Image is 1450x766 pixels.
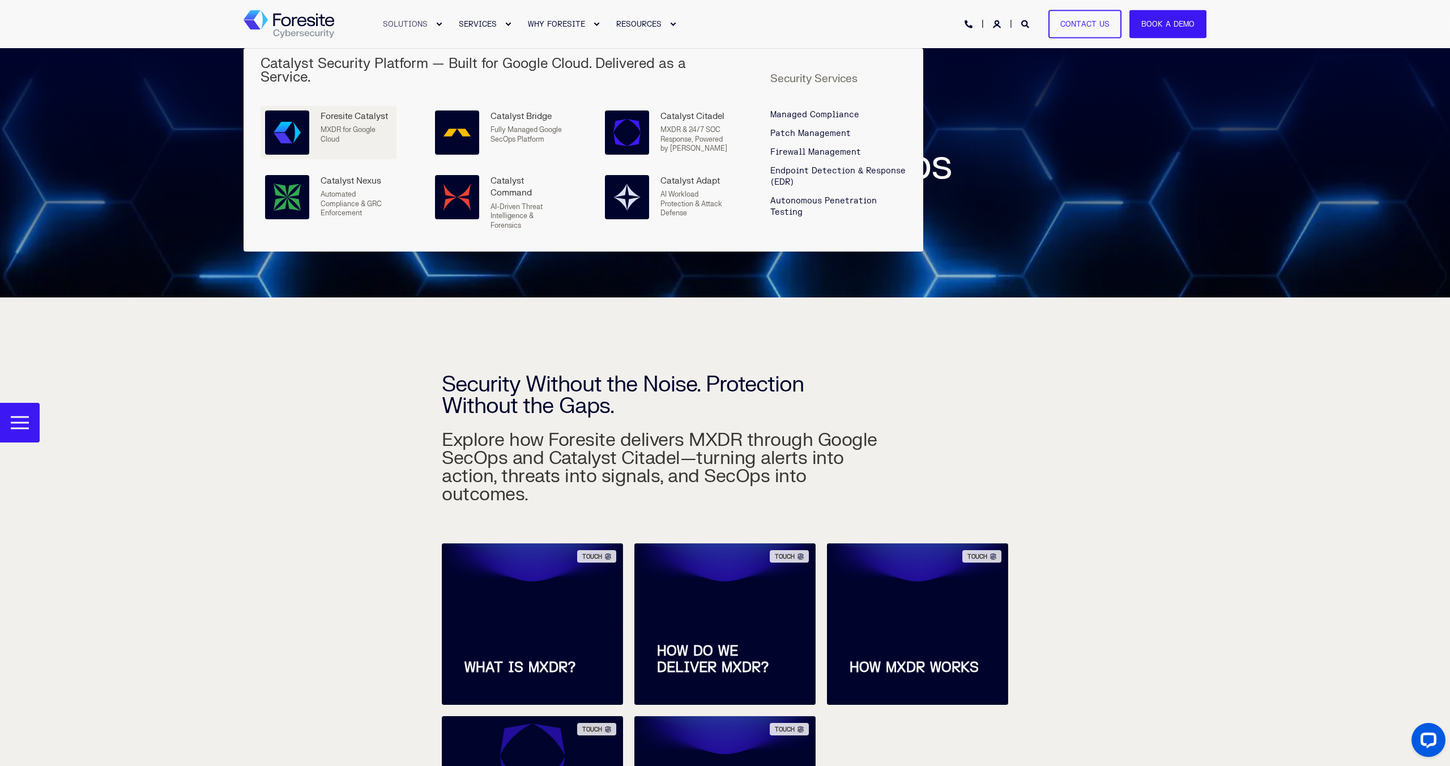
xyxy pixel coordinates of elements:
div: TOUCH [962,550,1001,563]
span: RESOURCES [616,19,662,28]
p: Automated Compliance & GRC Enforcement [321,190,392,218]
div: Catalyst Nexus [321,175,392,187]
a: Catalyst Command Catalyst CommandAI-Driven Threat Intelligence & Forensics [430,171,566,235]
a: Catalyst Nexus, Powered by Security Command Center Enterprise Catalyst NexusAutomated Compliance ... [261,171,396,224]
span: MXDR & 24/7 SOC Response, Powered by [PERSON_NAME] [660,125,727,153]
p: AI Workload Protection & Attack Defense [660,190,732,218]
span: SOLUTIONS [383,19,428,28]
div: Expand WHY FORESITE [593,21,600,28]
div: Catalyst Bridge [491,110,562,122]
h2: Security Without the Noise. Protection Without the Gaps. [442,295,821,417]
div: Catalyst Citadel [660,110,732,122]
span: Firewall Management [770,147,861,157]
div: TOUCH [770,550,809,563]
a: Catalyst Adapt, Powered by Model Armor Catalyst AdaptAI Workload Protection & Attack Defense [600,171,736,224]
span: WHY FORESITE [528,19,585,28]
div: TOUCH [577,723,616,735]
span: Autonomous Penetration Testing [770,196,877,217]
div: Catalyst Command [491,175,562,199]
iframe: LiveChat chat widget [1402,718,1450,766]
a: Catalyst Bridge Catalyst BridgeFully Managed Google SecOps Platform [430,106,566,159]
span: Endpoint Detection & Response (EDR) [770,166,906,187]
img: Catalyst Nexus, Powered by Security Command Center Enterprise [274,184,301,211]
span: MXDR for Google Cloud [321,125,376,144]
img: Catalyst Citadel, Powered by Google SecOps [613,119,641,146]
img: Foresite logo, a hexagon shape of blues with a directional arrow to the right hand side, and the ... [244,10,334,39]
h3: Explore how Foresite delivers MXDR through Google SecOps and Catalyst Citadel—turning alerts into... [442,352,895,504]
img: Catalyst Command [443,184,471,211]
h5: Security Services [770,74,906,84]
div: Expand RESOURCES [669,21,676,28]
div: TOUCH [577,550,616,563]
a: Book a Demo [1129,10,1206,39]
span: Patch Management [770,129,851,138]
a: Contact Us [1048,10,1121,39]
img: Catalyst Adapt, Powered by Model Armor [613,184,641,211]
div: Expand SOLUTIONS [436,21,442,28]
a: Back to Home [244,10,334,39]
img: Catalyst Bridge [443,119,471,146]
div: TOUCH [770,723,809,735]
span: Managed Compliance [770,110,859,120]
div: Foresite Catalyst [321,110,392,122]
div: Expand SERVICES [505,21,511,28]
p: Fully Managed Google SecOps Platform [491,125,562,144]
a: Catalyst Citadel, Powered by Google SecOps Catalyst CitadelMXDR & 24/7 SOC Response, Powered by [... [600,106,736,159]
h5: Catalyst Security Platform — Built for Google Cloud. Delivered as a Service. [261,57,736,84]
a: Foresite Catalyst Foresite CatalystMXDR for Google Cloud [261,106,396,159]
p: AI-Driven Threat Intelligence & Forensics [491,202,562,231]
a: Open Search [1021,19,1031,28]
div: Catalyst Adapt [660,175,732,187]
img: Foresite Catalyst [274,119,301,146]
a: Login [993,19,1003,28]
